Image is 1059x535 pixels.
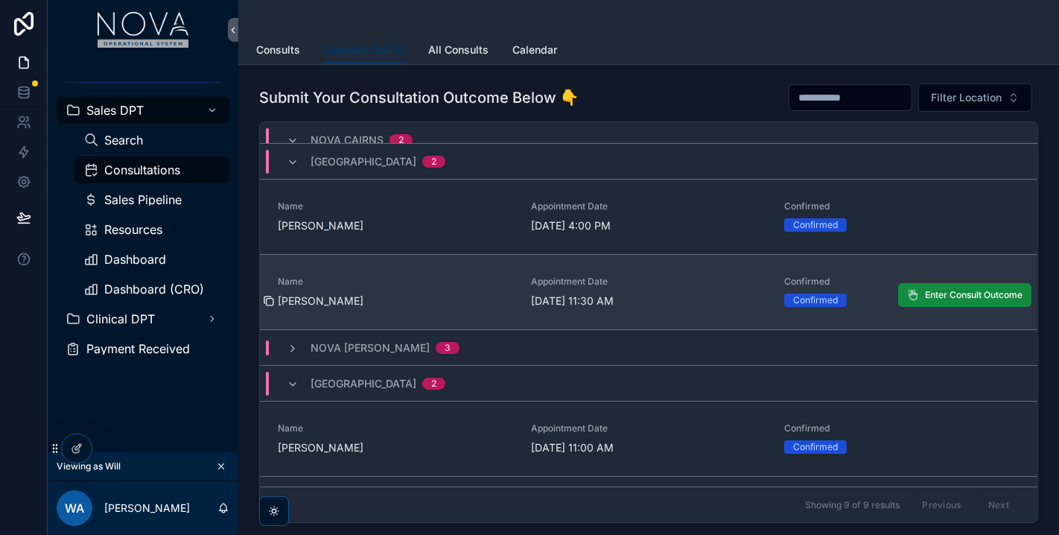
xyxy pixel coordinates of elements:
[57,97,229,124] a: Sales DPT
[104,164,180,176] span: Consultations
[57,306,229,332] a: Clinical DPT
[104,224,162,235] span: Resources
[311,133,384,148] span: Nova Cairns
[57,335,229,362] a: Payment Received
[86,104,144,116] span: Sales DPT
[531,276,766,288] span: Appointment Date
[898,283,1031,307] button: Enter Consult Outcome
[793,218,838,232] div: Confirmed
[260,254,1037,329] a: Name[PERSON_NAME]Appointment Date[DATE] 11:30 AMConfirmedConfirmedEnter Consult Outcome
[86,343,190,355] span: Payment Received
[278,200,513,212] span: Name
[531,294,766,308] span: [DATE] 11:30 AM
[531,422,766,434] span: Appointment Date
[793,294,838,307] div: Confirmed
[98,12,189,48] img: App logo
[278,422,513,434] span: Name
[512,42,557,57] span: Calendar
[445,342,451,354] div: 3
[512,37,557,66] a: Calendar
[259,87,579,108] h1: Submit Your Consultation Outcome Below 👇
[311,376,416,391] span: [GEOGRAPHIC_DATA]
[398,134,404,146] div: 2
[74,127,229,153] a: Search
[256,42,300,57] span: Consults
[431,156,436,168] div: 2
[74,156,229,183] a: Consultations
[324,37,404,65] a: Consults [DATE]
[256,37,300,66] a: Consults
[531,440,766,455] span: [DATE] 11:00 AM
[74,246,229,273] a: Dashboard
[918,83,1032,112] button: Select Button
[531,200,766,212] span: Appointment Date
[104,194,182,206] span: Sales Pipeline
[104,501,190,516] p: [PERSON_NAME]
[784,422,1020,434] span: Confirmed
[104,134,143,146] span: Search
[428,42,489,57] span: All Consults
[260,179,1037,254] a: Name[PERSON_NAME]Appointment Date[DATE] 4:00 PMConfirmedConfirmed
[48,60,238,382] div: scrollable content
[784,276,1020,288] span: Confirmed
[278,294,513,308] span: [PERSON_NAME]
[784,200,1020,212] span: Confirmed
[104,253,166,265] span: Dashboard
[57,460,121,472] span: Viewing as Will
[311,154,416,169] span: [GEOGRAPHIC_DATA]
[531,218,766,233] span: [DATE] 4:00 PM
[931,90,1002,105] span: Filter Location
[431,378,436,390] div: 2
[805,498,900,510] span: Showing 9 of 9 results
[428,37,489,66] a: All Consults
[260,401,1037,476] a: Name[PERSON_NAME]Appointment Date[DATE] 11:00 AMConfirmedConfirmed
[324,42,404,57] span: Consults [DATE]
[86,313,155,325] span: Clinical DPT
[278,276,513,288] span: Name
[74,216,229,243] a: Resources
[311,341,430,355] span: Nova [PERSON_NAME]
[793,440,838,454] div: Confirmed
[74,276,229,303] a: Dashboard (CRO)
[925,289,1023,301] span: Enter Consult Outcome
[278,218,513,233] span: [PERSON_NAME]
[104,283,204,295] span: Dashboard (CRO)
[65,499,84,517] span: WA
[278,440,513,455] span: [PERSON_NAME]
[74,186,229,213] a: Sales Pipeline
